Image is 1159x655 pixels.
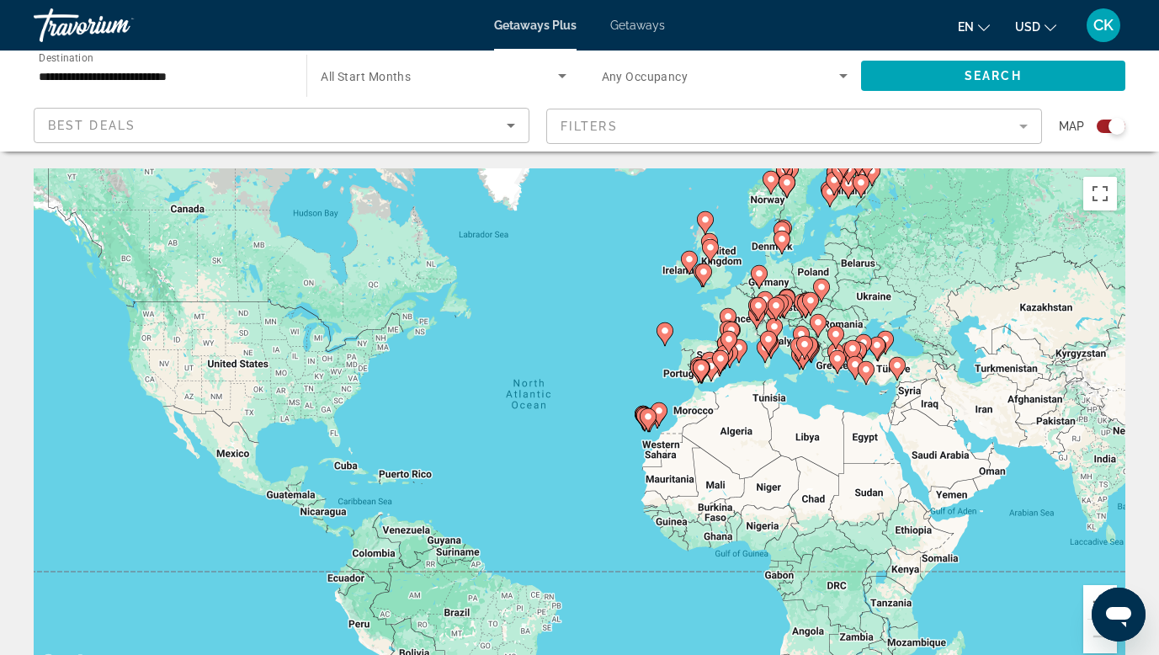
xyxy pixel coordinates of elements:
[610,19,665,32] a: Getaways
[1083,585,1117,619] button: Zoom in
[39,51,93,63] span: Destination
[321,70,411,83] span: All Start Months
[1083,620,1117,653] button: Zoom out
[861,61,1125,91] button: Search
[958,14,990,39] button: Change language
[48,119,136,132] span: Best Deals
[1059,114,1084,138] span: Map
[546,108,1042,145] button: Filter
[1082,8,1125,43] button: User Menu
[1015,14,1056,39] button: Change currency
[958,20,974,34] span: en
[34,3,202,47] a: Travorium
[602,70,688,83] span: Any Occupancy
[1083,177,1117,210] button: Toggle fullscreen view
[1015,20,1040,34] span: USD
[1092,588,1146,642] iframe: Button to launch messaging window
[965,69,1022,83] span: Search
[1093,17,1114,34] span: CK
[494,19,577,32] a: Getaways Plus
[48,115,515,136] mat-select: Sort by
